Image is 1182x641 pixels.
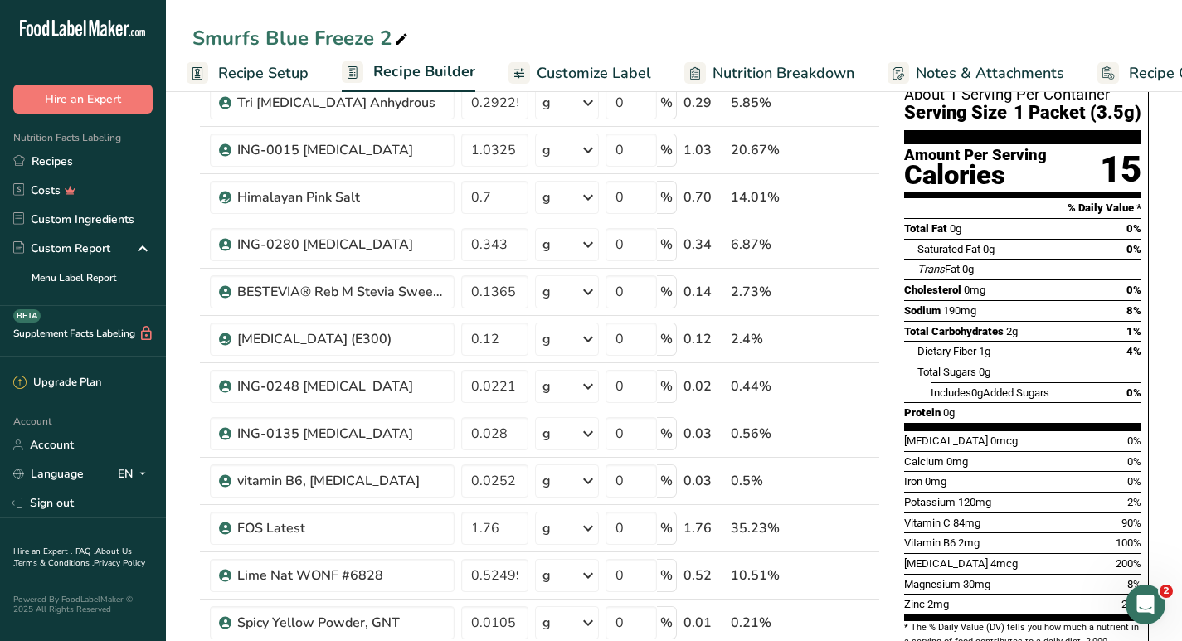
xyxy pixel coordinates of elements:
[683,329,724,349] div: 0.12
[237,282,445,302] div: BESTEVIA® Reb M Stevia Sweetener 30302000
[508,55,651,92] a: Customize Label
[1126,304,1141,317] span: 8%
[683,424,724,444] div: 0.03
[1127,578,1141,590] span: 8%
[964,284,985,296] span: 0mg
[1126,325,1141,337] span: 1%
[950,222,961,235] span: 0g
[958,496,991,508] span: 120mg
[542,376,551,396] div: g
[971,386,983,399] span: 0g
[713,62,854,85] span: Nutrition Breakdown
[1006,325,1018,337] span: 2g
[1126,284,1141,296] span: 0%
[237,518,445,538] div: FOS Latest
[13,85,153,114] button: Hire an Expert
[542,613,551,633] div: g
[237,613,445,633] div: Spicy Yellow Powder, GNT
[683,140,724,160] div: 1.03
[904,198,1141,218] section: % Daily Value *
[542,518,551,538] div: g
[904,496,956,508] span: Potassium
[731,329,801,349] div: 2.4%
[1127,435,1141,447] span: 0%
[542,566,551,585] div: g
[683,93,724,113] div: 0.29
[917,263,945,275] i: Trans
[904,304,941,317] span: Sodium
[683,376,724,396] div: 0.02
[542,140,551,160] div: g
[542,282,551,302] div: g
[979,366,990,378] span: 0g
[684,55,854,92] a: Nutrition Breakdown
[683,187,724,207] div: 0.70
[1126,222,1141,235] span: 0%
[237,376,445,396] div: ING-0248 [MEDICAL_DATA]
[904,578,961,590] span: Magnesium
[904,325,1004,337] span: Total Carbohydrates
[218,62,309,85] span: Recipe Setup
[917,243,980,255] span: Saturated Fat
[13,375,101,391] div: Upgrade Plan
[187,55,309,92] a: Recipe Setup
[990,557,1018,570] span: 4mcg
[542,93,551,113] div: g
[683,613,724,633] div: 0.01
[542,235,551,255] div: g
[927,598,949,610] span: 2mg
[731,424,801,444] div: 0.56%
[904,517,951,529] span: Vitamin C
[542,329,551,349] div: g
[731,140,801,160] div: 20.67%
[1127,496,1141,508] span: 2%
[1116,557,1141,570] span: 200%
[917,263,960,275] span: Fat
[1121,517,1141,529] span: 90%
[237,140,445,160] div: ING-0015 [MEDICAL_DATA]
[1126,386,1141,399] span: 0%
[683,471,724,491] div: 0.03
[118,464,153,484] div: EN
[14,557,94,569] a: Terms & Conditions .
[683,566,724,585] div: 0.52
[904,406,941,419] span: Protein
[731,471,801,491] div: 0.5%
[904,537,956,549] span: Vitamin B6
[962,263,974,275] span: 0g
[904,163,1047,187] div: Calories
[731,613,801,633] div: 0.21%
[904,598,925,610] span: Zinc
[904,435,988,447] span: [MEDICAL_DATA]
[237,329,445,349] div: [MEDICAL_DATA] (E300)
[13,459,84,488] a: Language
[979,345,990,357] span: 1g
[731,235,801,255] div: 6.87%
[75,546,95,557] a: FAQ .
[192,23,411,53] div: Smurfs Blue Freeze 2
[683,518,724,538] div: 1.76
[904,284,961,296] span: Cholesterol
[731,376,801,396] div: 0.44%
[946,455,968,468] span: 0mg
[542,471,551,491] div: g
[237,235,445,255] div: ING-0280 [MEDICAL_DATA]
[1126,243,1141,255] span: 0%
[904,86,1141,103] div: About 1 Serving Per Container
[904,148,1047,163] div: Amount Per Serving
[1127,455,1141,468] span: 0%
[731,93,801,113] div: 5.85%
[904,475,922,488] span: Iron
[1014,103,1141,124] span: 1 Packet (3.5g)
[13,309,41,323] div: BETA
[13,595,153,614] div: Powered By FoodLabelMaker © 2025 All Rights Reserved
[917,366,976,378] span: Total Sugars
[1121,598,1141,610] span: 20%
[13,240,110,257] div: Custom Report
[1127,475,1141,488] span: 0%
[342,53,475,93] a: Recipe Builder
[943,304,976,317] span: 190mg
[1160,585,1173,598] span: 2
[13,546,132,569] a: About Us .
[731,282,801,302] div: 2.73%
